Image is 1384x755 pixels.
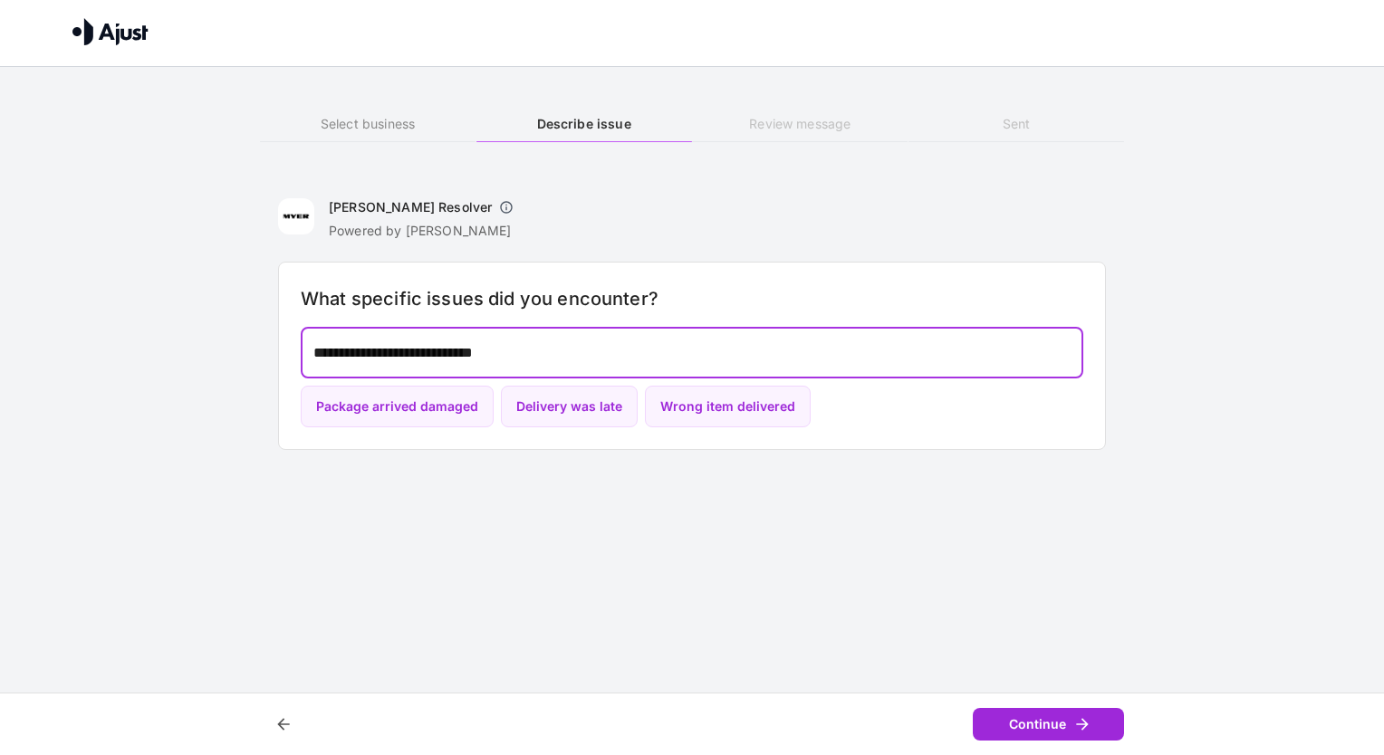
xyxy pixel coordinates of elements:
h6: Review message [692,114,908,134]
h6: Sent [908,114,1124,134]
p: Powered by [PERSON_NAME] [329,222,521,240]
button: Wrong item delivered [645,386,811,428]
img: Myer [278,198,314,234]
button: Delivery was late [501,386,638,428]
h6: Describe issue [476,114,692,134]
h6: Select business [260,114,476,134]
button: Continue [973,708,1124,741]
img: Ajust [72,18,149,45]
button: Package arrived damaged [301,386,494,428]
h6: [PERSON_NAME] Resolver [329,198,492,216]
h6: What specific issues did you encounter? [301,284,1083,313]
